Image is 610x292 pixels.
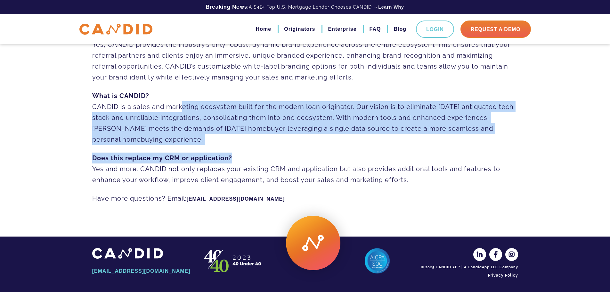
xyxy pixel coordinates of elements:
a: [EMAIL_ADDRESS][DOMAIN_NAME] [92,266,191,277]
a: Request A Demo [460,21,531,38]
a: Blog [394,24,406,35]
a: [EMAIL_ADDRESS][DOMAIN_NAME] [187,196,285,202]
a: Home [256,24,271,35]
a: Originators [284,24,315,35]
a: Login [416,21,454,38]
p: Have more questions? Email: [92,193,518,204]
a: Learn Why [378,4,404,10]
b: Breaking News: [206,4,249,10]
p: CANDID is a sales and marketing ecosystem built for the modern loan originator. Our vision is to ... [92,90,518,145]
p: Yes, CANDID provides the industry’s only robust, dynamic brand experience across the entire ecosy... [92,28,518,83]
p: Yes and more. CANDID not only replaces your existing CRM and application but also provides additi... [92,153,518,185]
a: FAQ [370,24,381,35]
img: AICPA SOC 2 [364,248,390,274]
img: CANDID APP [201,248,265,274]
div: © 2025 CANDID APP | A CandidApp LLC Company [419,265,518,270]
img: CANDID APP [92,248,163,259]
img: CANDID APP [79,24,152,35]
a: Enterprise [328,24,356,35]
strong: What is CANDID? [92,92,149,100]
a: Privacy Policy [419,270,518,281]
strong: Does this replace my CRM or application? [92,154,232,162]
